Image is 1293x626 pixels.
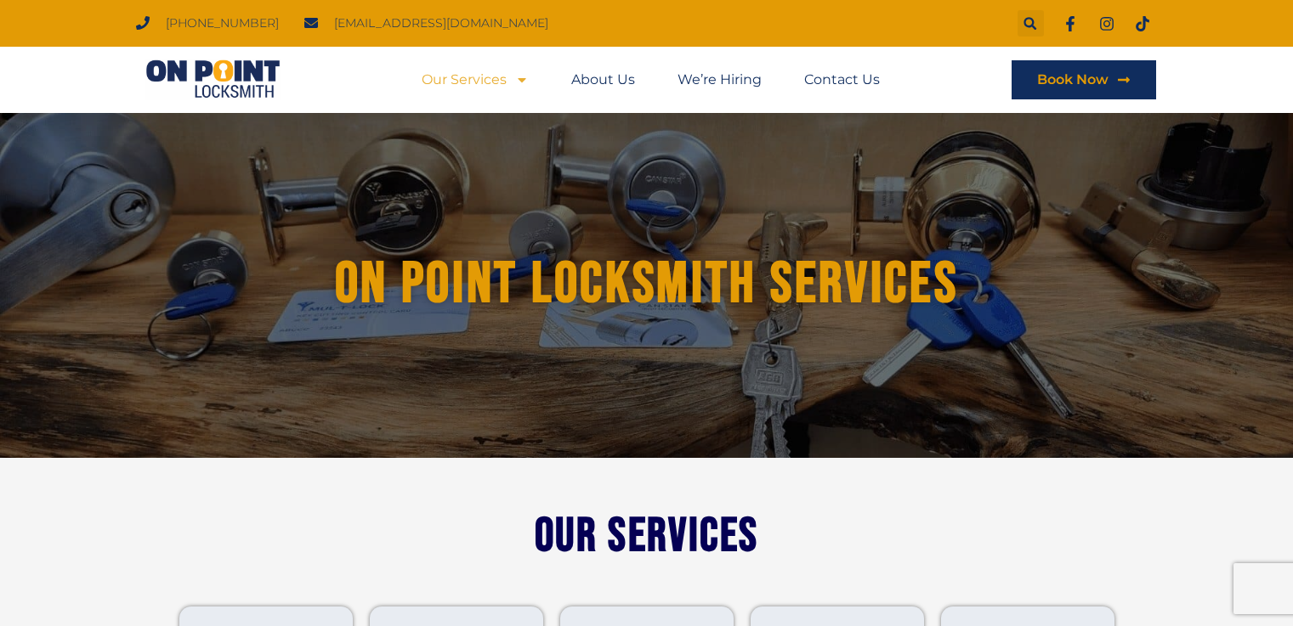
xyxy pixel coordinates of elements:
div: Search [1018,10,1044,37]
span: Book Now [1037,73,1109,87]
span: [PHONE_NUMBER] [162,12,279,35]
a: Contact Us [804,60,880,99]
h1: On Point Locksmith Services [189,252,1105,316]
h2: Our Services [171,517,1123,556]
a: Our Services [422,60,529,99]
span: [EMAIL_ADDRESS][DOMAIN_NAME] [330,12,548,35]
a: We’re Hiring [678,60,762,99]
a: About Us [571,60,635,99]
a: Book Now [1012,60,1156,99]
nav: Menu [422,60,880,99]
